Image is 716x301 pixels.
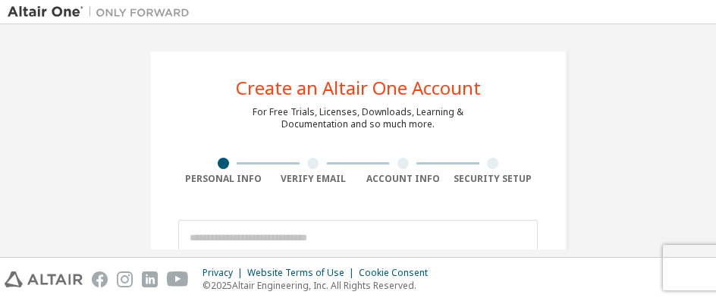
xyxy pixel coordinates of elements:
[236,79,481,97] div: Create an Altair One Account
[117,271,133,287] img: instagram.svg
[358,173,448,185] div: Account Info
[268,173,359,185] div: Verify Email
[203,267,247,279] div: Privacy
[359,267,437,279] div: Cookie Consent
[5,271,83,287] img: altair_logo.svg
[203,279,437,292] p: © 2025 Altair Engineering, Inc. All Rights Reserved.
[8,5,197,20] img: Altair One
[92,271,108,287] img: facebook.svg
[142,271,158,287] img: linkedin.svg
[247,267,359,279] div: Website Terms of Use
[167,271,189,287] img: youtube.svg
[448,173,539,185] div: Security Setup
[178,173,268,185] div: Personal Info
[253,106,463,130] div: For Free Trials, Licenses, Downloads, Learning & Documentation and so much more.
